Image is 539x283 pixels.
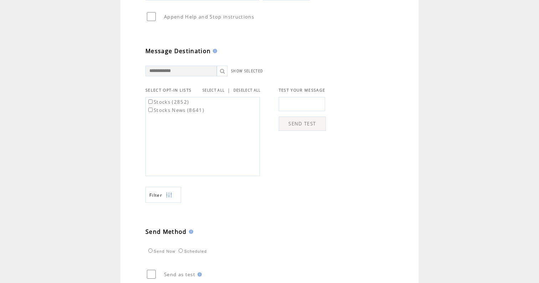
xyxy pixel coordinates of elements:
img: filters.png [166,187,172,203]
span: Message Destination [145,47,211,55]
span: Send Method [145,228,187,236]
input: Send Now [148,248,153,253]
img: help.gif [187,230,193,234]
label: Scheduled [177,249,207,253]
input: Scheduled [179,248,183,253]
input: Stocks News (8641) [148,108,153,112]
img: help.gif [211,49,217,53]
img: help.gif [195,272,202,277]
span: SELECT OPT-IN LISTS [145,88,191,93]
input: Stocks (2852) [148,99,153,104]
a: DESELECT ALL [233,88,261,93]
a: SELECT ALL [202,88,225,93]
label: Stocks (2852) [147,99,189,105]
a: Filter [145,187,181,203]
span: | [227,87,230,93]
span: TEST YOUR MESSAGE [279,88,325,93]
label: Stocks News (8641) [147,107,204,113]
a: SHOW SELECTED [231,69,263,73]
span: Append Help and Stop instructions [164,14,254,20]
a: SEND TEST [279,117,326,131]
span: Send as test [164,271,195,278]
span: Show filters [149,192,162,198]
label: Send Now [147,249,175,253]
